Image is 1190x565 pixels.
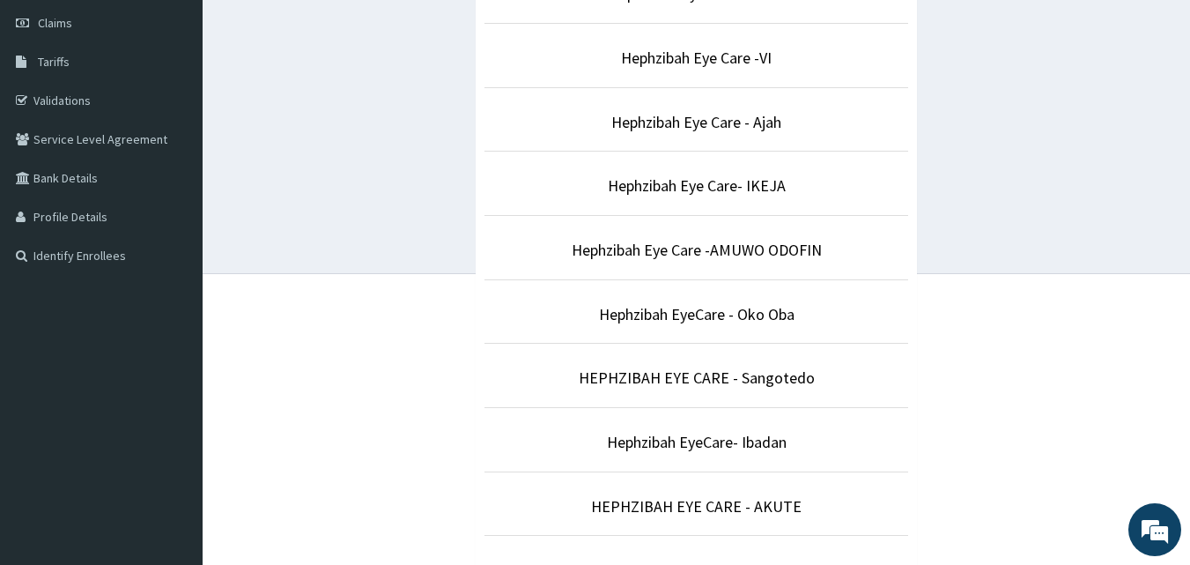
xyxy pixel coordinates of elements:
a: Hephzibah Eye Care -VI [621,48,772,68]
a: Hephzibah Eye Care - Ajah [611,112,781,132]
a: Hephzibah EyeCare- Ibadan [607,432,787,452]
a: Hephzibah Eye Care- IKEJA [608,175,786,196]
a: HEPHZIBAH EYE CARE - Sangotedo [579,368,815,388]
a: Hephzibah EyeCare - Oko Oba [599,304,795,324]
span: Claims [38,15,72,31]
a: HEPHZIBAH EYE CARE - AKUTE [591,496,802,517]
a: Hephzibah Eye Care -AMUWO ODOFIN [572,240,822,260]
span: Tariffs [38,54,70,70]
